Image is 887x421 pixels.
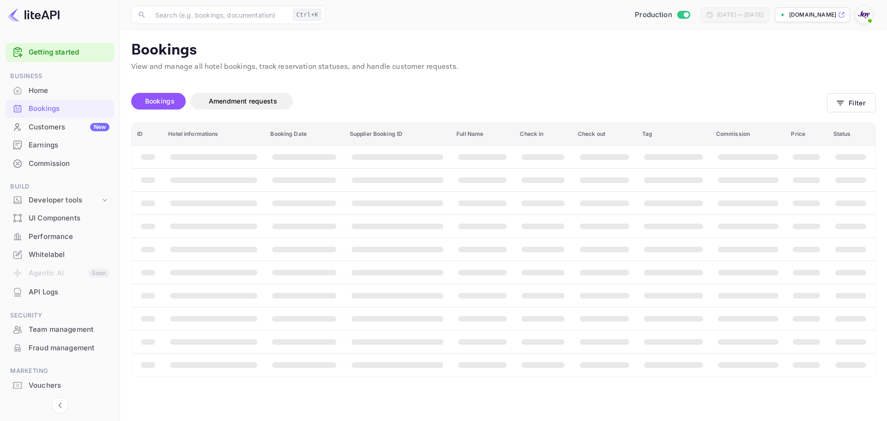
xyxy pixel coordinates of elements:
[29,250,109,260] div: Whitelabel
[6,283,114,301] div: API Logs
[827,93,876,112] button: Filter
[6,366,114,376] span: Marketing
[145,97,175,105] span: Bookings
[29,232,109,242] div: Performance
[631,10,693,20] div: Switch to Sandbox mode
[6,71,114,81] span: Business
[6,82,114,99] a: Home
[163,123,265,146] th: Hotel informations
[90,123,109,131] div: New
[572,123,637,146] th: Check out
[6,209,114,226] a: UI Components
[6,228,114,246] div: Performance
[6,43,114,62] div: Getting started
[150,6,289,24] input: Search (e.g. bookings, documentation)
[29,122,109,133] div: Customers
[6,155,114,173] div: Commission
[209,97,277,105] span: Amendment requests
[6,311,114,321] span: Security
[29,47,109,58] a: Getting started
[6,246,114,263] a: Whitelabel
[6,339,114,357] div: Fraud management
[6,192,114,208] div: Developer tools
[6,118,114,136] div: CustomersNew
[6,182,114,192] span: Build
[6,209,114,227] div: UI Components
[789,11,836,19] p: [DOMAIN_NAME]
[52,397,68,414] button: Collapse navigation
[6,321,114,338] a: Team management
[131,41,876,60] p: Bookings
[711,123,786,146] th: Commission
[131,61,876,73] p: View and manage all hotel bookings, track reservation statuses, and handle customer requests.
[6,246,114,264] div: Whitelabel
[29,213,109,224] div: UI Components
[29,380,109,391] div: Vouchers
[29,287,109,298] div: API Logs
[29,104,109,114] div: Bookings
[6,283,114,300] a: API Logs
[635,10,672,20] span: Production
[29,140,109,151] div: Earnings
[132,123,163,146] th: ID
[29,324,109,335] div: Team management
[828,123,875,146] th: Status
[6,339,114,356] a: Fraud management
[131,93,827,110] div: account-settings tabs
[451,123,514,146] th: Full Name
[6,100,114,117] a: Bookings
[6,228,114,245] a: Performance
[29,343,109,354] div: Fraud management
[6,136,114,154] div: Earnings
[514,123,572,146] th: Check in
[6,377,114,394] a: Vouchers
[637,123,711,146] th: Tag
[785,123,827,146] th: Price
[265,123,344,146] th: Booking Date
[29,159,109,169] div: Commission
[29,195,100,206] div: Developer tools
[6,100,114,118] div: Bookings
[6,321,114,339] div: Team management
[717,11,763,19] div: [DATE] — [DATE]
[7,7,60,22] img: LiteAPI logo
[6,155,114,172] a: Commission
[6,118,114,135] a: CustomersNew
[6,136,114,153] a: Earnings
[344,123,451,146] th: Supplier Booking ID
[6,82,114,100] div: Home
[293,9,322,21] div: Ctrl+K
[132,123,875,376] table: booking table
[29,85,109,96] div: Home
[857,7,871,22] img: With Joy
